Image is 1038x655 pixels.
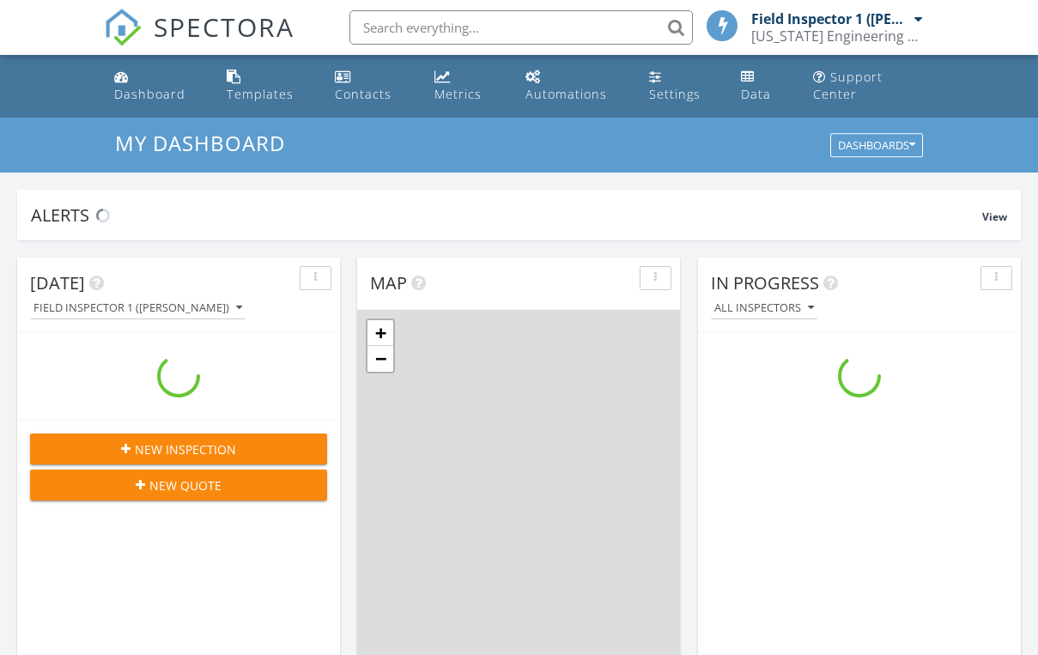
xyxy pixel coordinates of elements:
[107,62,206,111] a: Dashboard
[734,62,792,111] a: Data
[154,9,294,45] span: SPECTORA
[813,69,883,102] div: Support Center
[115,129,285,157] span: My Dashboard
[367,320,393,346] a: Zoom in
[114,86,185,102] div: Dashboard
[135,440,236,458] span: New Inspection
[33,302,242,314] div: Field Inspector 1 ([PERSON_NAME])
[104,23,294,59] a: SPECTORA
[838,140,915,152] div: Dashboards
[525,86,607,102] div: Automations
[434,86,482,102] div: Metrics
[30,470,327,500] button: New Quote
[30,434,327,464] button: New Inspection
[335,86,392,102] div: Contacts
[227,86,294,102] div: Templates
[30,297,246,320] button: Field Inspector 1 ([PERSON_NAME])
[367,346,393,372] a: Zoom out
[519,62,628,111] a: Automations (Basic)
[806,62,931,111] a: Support Center
[149,476,222,494] span: New Quote
[31,203,982,227] div: Alerts
[751,27,923,45] div: Florida Engineering LLC
[349,10,693,45] input: Search everything...
[220,62,314,111] a: Templates
[370,271,407,294] span: Map
[982,209,1007,224] span: View
[714,302,814,314] div: All Inspectors
[30,271,85,294] span: [DATE]
[830,134,923,158] button: Dashboards
[711,271,819,294] span: In Progress
[649,86,701,102] div: Settings
[711,297,817,320] button: All Inspectors
[642,62,720,111] a: Settings
[104,9,142,46] img: The Best Home Inspection Software - Spectora
[328,62,415,111] a: Contacts
[751,10,910,27] div: Field Inspector 1 ([PERSON_NAME])
[428,62,505,111] a: Metrics
[741,86,771,102] div: Data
